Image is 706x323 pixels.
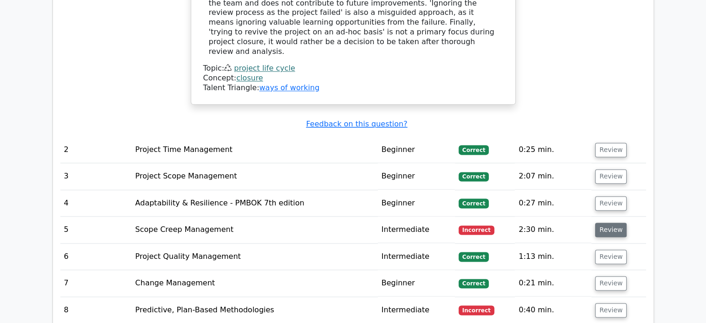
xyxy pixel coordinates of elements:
[60,190,132,217] td: 4
[459,252,489,261] span: Correct
[595,223,627,237] button: Review
[203,64,503,73] div: Topic:
[306,119,407,128] a: Feedback on this question?
[459,198,489,208] span: Correct
[60,163,132,190] td: 3
[595,276,627,290] button: Review
[203,64,503,92] div: Talent Triangle:
[515,217,591,243] td: 2:30 min.
[131,190,377,217] td: Adaptability & Resilience - PMBOK 7th edition
[131,270,377,297] td: Change Management
[595,143,627,157] button: Review
[234,64,295,73] a: project life cycle
[203,73,503,83] div: Concept:
[378,137,455,163] td: Beginner
[595,250,627,264] button: Review
[515,190,591,217] td: 0:27 min.
[60,137,132,163] td: 2
[131,163,377,190] td: Project Scope Management
[515,163,591,190] td: 2:07 min.
[515,244,591,270] td: 1:13 min.
[378,270,455,297] td: Beginner
[259,83,319,92] a: ways of working
[595,303,627,317] button: Review
[459,172,489,181] span: Correct
[515,270,591,297] td: 0:21 min.
[595,169,627,184] button: Review
[378,190,455,217] td: Beginner
[131,217,377,243] td: Scope Creep Management
[60,217,132,243] td: 5
[60,270,132,297] td: 7
[131,137,377,163] td: Project Time Management
[515,137,591,163] td: 0:25 min.
[459,305,494,315] span: Incorrect
[378,163,455,190] td: Beginner
[459,145,489,154] span: Correct
[378,217,455,243] td: Intermediate
[378,244,455,270] td: Intermediate
[459,225,494,235] span: Incorrect
[60,244,132,270] td: 6
[131,244,377,270] td: Project Quality Management
[595,196,627,211] button: Review
[236,73,263,82] a: closure
[459,279,489,288] span: Correct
